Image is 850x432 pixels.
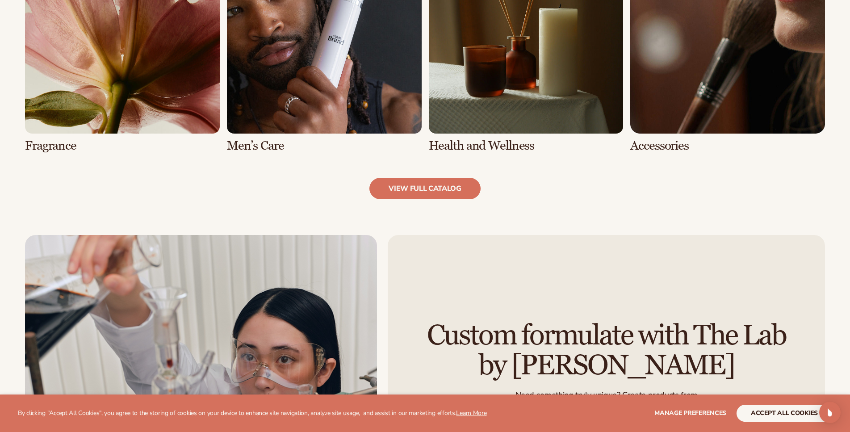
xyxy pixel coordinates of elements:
button: accept all cookies [737,405,832,422]
p: By clicking "Accept All Cookies", you agree to the storing of cookies on your device to enhance s... [18,410,487,417]
span: Manage preferences [654,409,726,417]
button: Manage preferences [654,405,726,422]
p: Need something truly unique? Create products from [515,390,697,400]
a: view full catalog [369,178,481,199]
h2: Custom formulate with The Lab by [PERSON_NAME] [413,321,800,381]
a: Learn More [456,409,486,417]
div: Open Intercom Messenger [819,402,841,423]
